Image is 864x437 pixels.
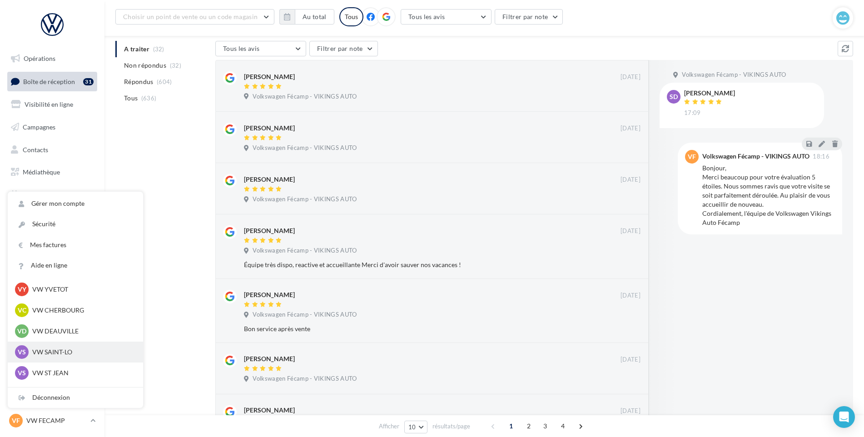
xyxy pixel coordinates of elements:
p: VW FECAMP [26,416,87,425]
span: Volkswagen Fécamp - VIKINGS AUTO [253,375,357,383]
div: Équipe très dispo, reactive et accueillante Merci d'avoir sauver nos vacances ! [244,260,581,269]
a: PLV et print personnalisable [5,208,99,235]
button: Choisir un point de vente ou un code magasin [115,9,274,25]
div: [PERSON_NAME] [684,90,735,96]
span: [DATE] [621,407,641,415]
a: VF VW FECAMP [7,412,97,429]
span: [DATE] [621,124,641,133]
span: 1 [504,419,518,433]
p: VW CHERBOURG [32,306,132,315]
button: Tous les avis [215,41,306,56]
a: Contacts [5,140,99,159]
span: 4 [556,419,570,433]
span: [DATE] [621,73,641,81]
a: Campagnes DataOnDemand [5,238,99,265]
span: [DATE] [621,292,641,300]
span: Boîte de réception [23,77,75,85]
span: Non répondus [124,61,166,70]
a: Gérer mon compte [8,194,143,214]
button: Tous les avis [401,9,492,25]
p: VW ST JEAN [32,368,132,377]
div: [PERSON_NAME] [244,226,295,235]
div: [PERSON_NAME] [244,354,295,363]
span: 10 [408,423,416,431]
span: Visibilité en ligne [25,100,73,108]
button: Au total [279,9,334,25]
span: Répondus [124,77,154,86]
a: Médiathèque [5,163,99,182]
div: Bon service après vente [244,324,581,333]
span: SD [670,92,678,101]
a: Boîte de réception31 [5,72,99,91]
span: Médiathèque [23,168,60,176]
span: Volkswagen Fécamp - VIKINGS AUTO [682,71,786,79]
div: 31 [83,78,94,85]
div: [PERSON_NAME] [244,175,295,184]
p: VW SAINT-LO [32,348,132,357]
span: Opérations [24,55,55,62]
p: VW YVETOT [32,285,132,294]
span: VC [18,306,26,315]
span: Campagnes [23,123,55,131]
button: 10 [404,421,427,433]
div: [PERSON_NAME] [244,72,295,81]
a: Campagnes [5,118,99,137]
div: Tous [339,7,363,26]
div: [PERSON_NAME] [244,124,295,133]
span: 18:16 [813,154,829,159]
span: Volkswagen Fécamp - VIKINGS AUTO [253,144,357,152]
span: [DATE] [621,227,641,235]
span: VF [12,416,20,425]
div: Déconnexion [8,387,143,408]
button: Filtrer par note [309,41,378,56]
span: (604) [157,78,172,85]
span: (32) [170,62,181,69]
span: 3 [538,419,552,433]
span: (636) [141,94,157,102]
span: 17:09 [684,109,701,117]
span: VS [18,368,26,377]
span: Tous les avis [408,13,445,20]
span: VD [17,327,26,336]
span: VY [18,285,26,294]
span: Volkswagen Fécamp - VIKINGS AUTO [253,195,357,204]
span: Calendrier [23,191,53,199]
span: Volkswagen Fécamp - VIKINGS AUTO [253,93,357,101]
span: VF [688,152,696,161]
button: Au total [295,9,334,25]
span: Tous [124,94,138,103]
span: Contacts [23,145,48,153]
a: Opérations [5,49,99,68]
a: Calendrier [5,185,99,204]
a: Mes factures [8,235,143,255]
span: Tous les avis [223,45,260,52]
span: Choisir un point de vente ou un code magasin [123,13,258,20]
div: Open Intercom Messenger [833,406,855,428]
span: résultats/page [432,422,470,431]
a: Visibilité en ligne [5,95,99,114]
a: Sécurité [8,214,143,234]
div: [PERSON_NAME] [244,290,295,299]
span: Volkswagen Fécamp - VIKINGS AUTO [253,247,357,255]
div: Bonjour, Merci beaucoup pour votre évaluation 5 étoiles. Nous sommes ravis que votre visite se so... [702,164,835,227]
span: Afficher [379,422,399,431]
span: [DATE] [621,176,641,184]
span: VS [18,348,26,357]
p: VW DEAUVILLE [32,327,132,336]
span: [DATE] [621,356,641,364]
span: 2 [521,419,536,433]
div: Volkswagen Fécamp - VIKINGS AUTO [702,153,809,159]
a: Aide en ligne [8,255,143,276]
span: Volkswagen Fécamp - VIKINGS AUTO [253,311,357,319]
button: Filtrer par note [495,9,563,25]
div: [PERSON_NAME] [244,406,295,415]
